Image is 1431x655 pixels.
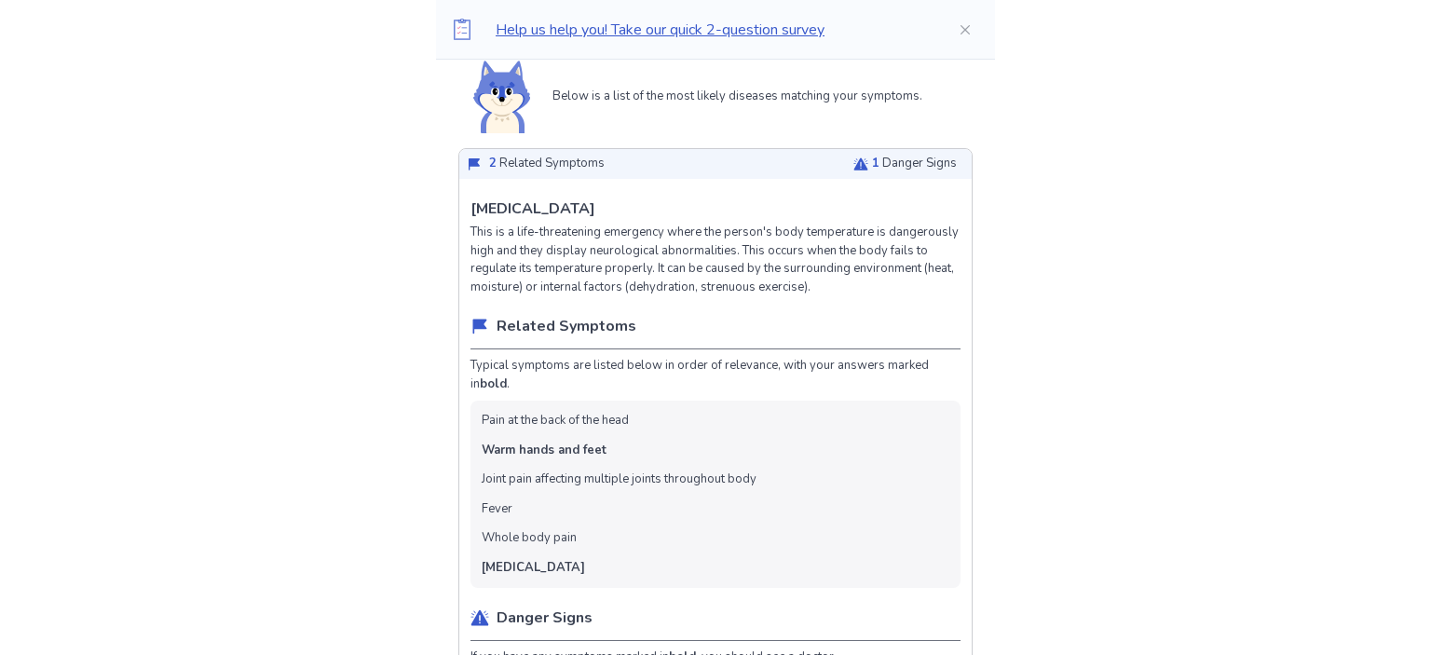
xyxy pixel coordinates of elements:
p: Related Symptoms [497,315,636,337]
p: Danger Signs [497,607,593,629]
li: Fever [482,500,512,519]
span: 2 [489,155,497,171]
li: Joint pain affecting multiple joints throughout body [482,471,756,489]
b: bold [480,375,507,392]
img: Shiba [473,61,530,133]
span: 1 [872,155,879,171]
li: Whole body pain [482,529,577,548]
li: Pain at the back of the head [482,412,629,430]
li: Warm hands and feet [482,442,606,460]
p: Below is a list of the most likely diseases matching your symptoms. [552,88,922,106]
p: Danger Signs [872,155,957,173]
p: Related Symptoms [489,155,605,173]
p: Help us help you! Take our quick 2-question survey [496,19,928,41]
p: [MEDICAL_DATA] [470,198,595,220]
p: Typical symptoms are listed below in order of relevance, with your answers marked in . [470,357,961,393]
li: [MEDICAL_DATA] [482,559,585,578]
p: This is a life-threatening emergency where the person's body temperature is dangerously high and ... [470,224,961,296]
